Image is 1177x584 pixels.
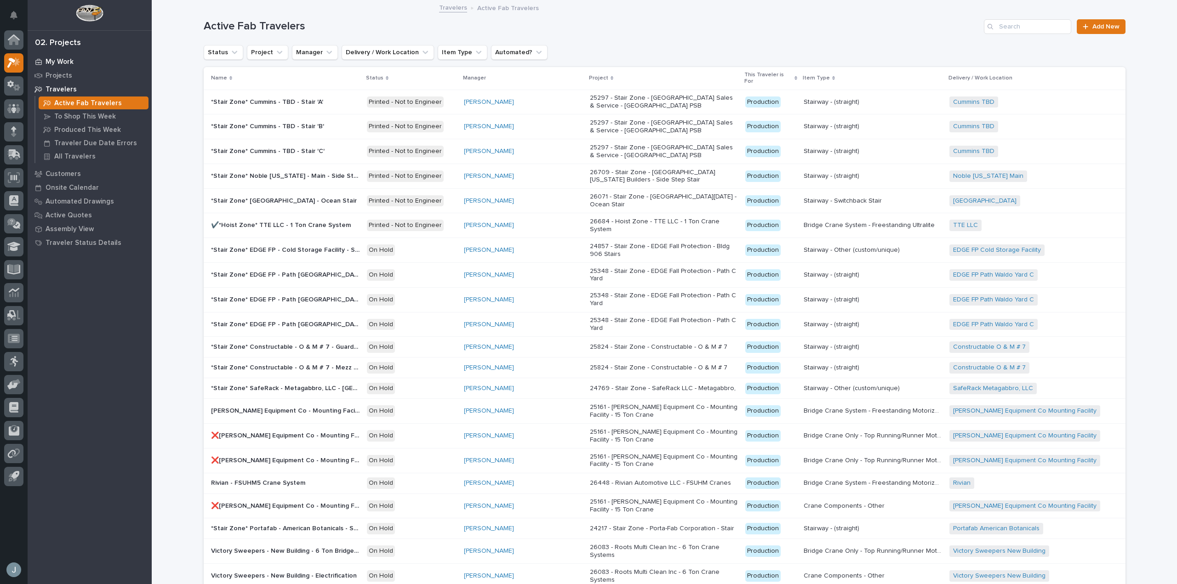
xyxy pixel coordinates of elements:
p: Assembly View [46,225,94,233]
p: Elliott Equipment Co - Mounting Facility - 15 Ton Crane System [211,405,361,415]
a: [PERSON_NAME] [464,525,514,533]
p: Stairway - Switchback Stair [804,195,884,205]
a: [PERSON_NAME] [464,572,514,580]
tr: Victory Sweepers - New Building - 6 Ton Bridge CranesVictory Sweepers - New Building - 6 Ton Brid... [204,539,1126,564]
a: [PERSON_NAME] [464,172,514,180]
tr: *Stair Zone* Cummins - TBD - Stair 'A'*Stair Zone* Cummins - TBD - Stair 'A' Printed - Not to Eng... [204,90,1126,114]
div: Printed - Not to Engineer [367,96,444,108]
p: Stairway - (straight) [804,319,861,329]
tr: *Stair Zone* EDGE FP - Path [GEOGRAPHIC_DATA] C - Stair #2*Stair Zone* EDGE FP - Path [GEOGRAPHIC... [204,287,1126,312]
p: Bridge Crane Only - Top Running/Runner Motorized [804,430,944,440]
a: Constructable O & M # 7 [953,343,1026,351]
a: [PERSON_NAME] [464,147,514,155]
p: Victory Sweepers - New Building - Electrification [211,570,359,580]
p: 26071 - Stair Zone - [GEOGRAPHIC_DATA][DATE] - Ocean Stair [590,193,738,209]
p: Produced This Week [54,126,121,134]
p: Bridge Crane System - Freestanding Motorized [804,405,944,415]
a: [PERSON_NAME] [464,197,514,205]
a: [PERSON_NAME] [464,343,514,351]
p: *Stair Zone* Portafab - American Botanicals - Stair [211,523,361,533]
a: [PERSON_NAME] [464,98,514,106]
p: 25161 - [PERSON_NAME] Equipment Co - Mounting Facility - 15 Ton Crane [590,403,738,419]
a: [PERSON_NAME] [464,457,514,465]
p: 26083 - Roots Multi Clean Inc - 6 Ton Crane Systems [590,544,738,559]
p: 26448 - Rivian Automotive LLC - FSUHM Cranes [590,479,738,487]
a: Automated Drawings [28,194,152,208]
a: Cummins TBD [953,123,994,130]
p: Rivian - FSUHM5 Crane System [211,477,307,487]
a: EDGE FP Path Waldo Yard C [953,271,1034,279]
a: EDGE FP Path Waldo Yard C [953,321,1034,329]
a: Cummins TBD [953,98,994,106]
a: Cummins TBD [953,147,994,155]
p: Active Fab Travelers [477,2,539,12]
p: Stairway - (straight) [804,362,861,372]
a: All Travelers [35,150,152,163]
button: users-avatar [4,560,23,579]
tr: ❌[PERSON_NAME] Equipment Co - Mounting Facility - Bridge #1❌[PERSON_NAME] Equipment Co - Mounting... [204,424,1126,448]
a: Travelers [439,2,467,12]
a: Noble [US_STATE] Main [953,172,1023,180]
div: Production [745,269,781,281]
p: Stairway - (straight) [804,121,861,130]
div: On Hold [367,455,395,466]
p: Stairway - (straight) [804,96,861,106]
tr: *Stair Zone* Constructable - O & M # 7 - Guardrailing*Stair Zone* Constructable - O & M # 7 - Gua... [204,337,1126,357]
tr: ✔️*Hoist Zone* TTE LLC - 1 Ton Crane System✔️*Hoist Zone* TTE LLC - 1 Ton Crane System Printed - ... [204,213,1126,238]
p: 25297 - Stair Zone - [GEOGRAPHIC_DATA] Sales & Service - [GEOGRAPHIC_DATA] PSB [590,94,738,110]
div: On Hold [367,244,395,256]
a: Victory Sweepers New Building [953,572,1046,580]
button: Automated? [491,45,548,60]
p: Bridge Crane System - Freestanding Ultralite [804,220,937,229]
tr: *Stair Zone* Noble [US_STATE] - Main - Side Step Stair*Stair Zone* Noble [US_STATE] - Main - Side... [204,164,1126,188]
a: [PERSON_NAME] [464,364,514,372]
a: Travelers [28,82,152,96]
div: Production [745,405,781,417]
p: Bridge Crane System - Freestanding Motorized [804,477,944,487]
div: Printed - Not to Engineer [367,220,444,231]
div: Printed - Not to Engineer [367,195,444,207]
p: Manager [463,73,486,83]
a: Traveler Due Date Errors [35,136,152,149]
tr: *Stair Zone* Cummins - TBD - Stair 'C'*Stair Zone* Cummins - TBD - Stair 'C' Printed - Not to Eng... [204,139,1126,164]
div: 02. Projects [35,38,81,48]
input: Search [984,19,1071,34]
div: Production [745,294,781,306]
p: 25161 - [PERSON_NAME] Equipment Co - Mounting Facility - 15 Ton Crane [590,428,738,444]
button: Notifications [4,6,23,25]
p: *Stair Zone* Cummins - TBD - Stair 'A' [211,96,325,106]
div: Production [745,341,781,353]
a: Active Fab Travelers [35,96,152,109]
a: To Shop This Week [35,110,152,123]
tr: *Stair Zone* EDGE FP - Path [GEOGRAPHIC_DATA] C - Stair #3*Stair Zone* EDGE FP - Path [GEOGRAPHIC... [204,312,1126,337]
tr: *Stair Zone* EDGE FP - Path [GEOGRAPHIC_DATA] C - Stair #1*Stair Zone* EDGE FP - Path [GEOGRAPHIC... [204,263,1126,288]
div: Printed - Not to Engineer [367,146,444,157]
tr: ❌[PERSON_NAME] Equipment Co - Mounting Facility - Bridge #2❌[PERSON_NAME] Equipment Co - Mounting... [204,448,1126,473]
p: Bridge Crane Only - Top Running/Runner Motorized [804,455,944,465]
p: 26083 - Roots Multi Clean Inc - 6 Ton Crane Systems [590,568,738,584]
p: *Stair Zone* Noble [US_STATE] - Main - Side Step Stair [211,170,361,180]
p: Stairway - (straight) [804,269,861,279]
a: Add New [1077,19,1125,34]
a: Active Quotes [28,208,152,222]
p: ❌[PERSON_NAME] Equipment Co - Mounting Facility - Bridge #1 [211,430,361,440]
h1: Active Fab Travelers [204,20,981,33]
p: *Stair Zone* Constructable - O & M # 7 - Mezz Stairs [211,362,361,372]
div: Production [745,96,781,108]
p: Stairway - (straight) [804,294,861,304]
p: *Stair Zone* Constructable - O & M # 7 - Guardrailing [211,341,361,351]
div: Production [745,523,781,534]
a: [PERSON_NAME] [464,432,514,440]
tr: *Stair Zone* Cummins - TBD - Stair 'B'*Stair Zone* Cummins - TBD - Stair 'B' Printed - Not to Eng... [204,114,1126,139]
tr: *Stair Zone* EDGE FP - Cold Storage Facility - Stair & Ship Ladder*Stair Zone* EDGE FP - Cold Sto... [204,238,1126,263]
p: 24857 - Stair Zone - EDGE Fall Protection - Bldg 906 Stairs [590,243,738,258]
a: My Work [28,55,152,68]
a: Traveler Status Details [28,236,152,249]
tr: *Stair Zone* [GEOGRAPHIC_DATA] - Ocean Stair*Stair Zone* [GEOGRAPHIC_DATA] - Ocean Stair Printed ... [204,188,1126,213]
div: On Hold [367,405,395,417]
p: Status [366,73,383,83]
p: Item Type [803,73,830,83]
p: 26684 - Hoist Zone - TTE LLC - 1 Ton Crane System [590,218,738,233]
div: On Hold [367,430,395,442]
a: [PERSON_NAME] [464,547,514,555]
